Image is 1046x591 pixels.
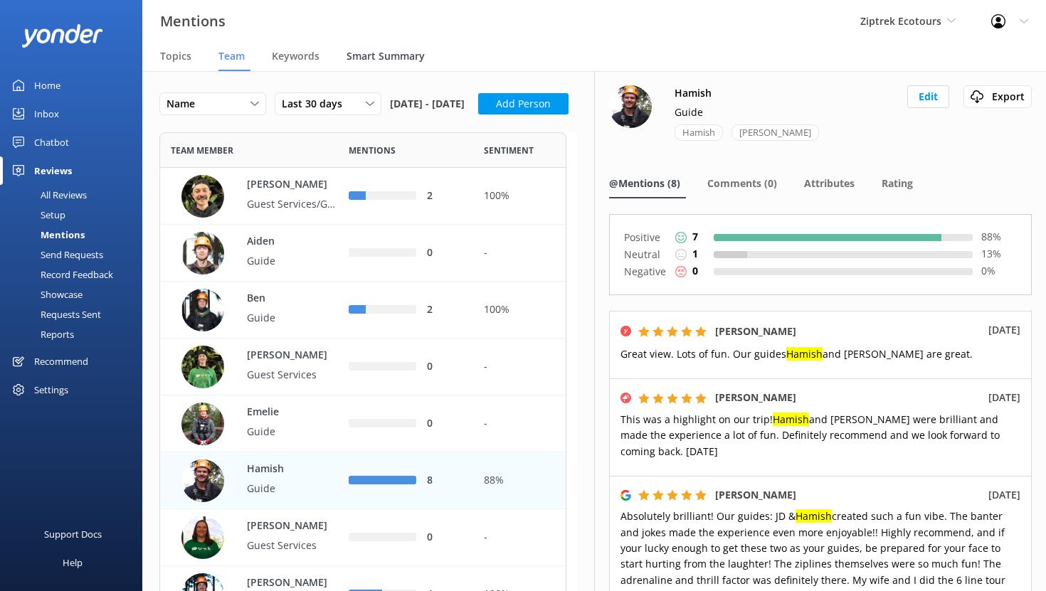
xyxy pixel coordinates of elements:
span: Sentiment [484,144,534,157]
img: 60-1720830851.jpg [181,346,224,388]
div: Record Feedback [9,265,113,284]
a: Mentions [9,225,142,245]
div: 100% [484,188,555,204]
img: 60-1750636235.JPG [181,289,224,331]
p: 88 % [981,229,1017,245]
p: 1 [692,246,698,262]
div: row [159,509,566,566]
p: Neutral [624,246,667,263]
img: 60-1734143173.JPG [181,516,224,559]
div: Help [63,548,83,577]
p: Negative [624,263,667,280]
span: Name [167,96,204,112]
p: [DATE] [988,390,1020,405]
span: Ziptrek Ecotours [860,14,941,28]
div: - [484,359,555,375]
div: Reviews [34,156,72,185]
p: Aiden [247,234,339,250]
div: Send Requests [9,245,103,265]
h3: Mentions [160,10,226,33]
div: Recommend [34,347,88,376]
span: This was a highlight on our trip! and [PERSON_NAME] were brilliant and made the experience a lot ... [620,412,1000,458]
div: row [159,452,566,509]
img: yonder-white-logo.png [21,24,103,48]
div: Hamish [675,124,723,141]
span: Rating [882,176,913,191]
p: Guide [675,105,703,120]
span: Attributes [804,176,855,191]
div: 100% [484,302,555,318]
div: 0 [427,245,463,261]
div: - [484,245,555,261]
p: [PERSON_NAME] [247,575,339,591]
a: Record Feedback [9,265,142,284]
p: Emelie [247,405,339,420]
button: Add Person [478,93,569,115]
div: row [159,339,566,395]
a: Reports [9,324,142,344]
span: Mentions [349,144,396,157]
div: Chatbot [34,128,69,156]
div: - [484,530,555,545]
span: Keywords [272,49,319,63]
div: row [159,395,566,452]
span: [DATE] - [DATE] [390,92,465,115]
a: Requests Sent [9,304,142,324]
span: Team [218,49,245,63]
mark: Hamish [796,509,832,523]
button: Edit [907,85,949,108]
div: Requests Sent [9,304,101,324]
div: [PERSON_NAME] [731,124,819,141]
p: Guide [247,481,339,496]
p: [DATE] [988,322,1020,338]
div: Reports [9,324,74,344]
div: - [484,416,555,432]
h4: Hamish [675,85,712,101]
div: All Reviews [9,185,87,205]
p: Positive [624,229,667,246]
div: row [159,168,566,225]
p: Guest Services [247,538,339,553]
img: 60-1720830770.jpg [181,175,224,218]
div: Home [34,71,60,100]
span: Great view. Lots of fun. Our guides and [PERSON_NAME] are great. [620,347,973,361]
p: 0 % [981,263,1017,279]
div: Mentions [9,225,85,245]
p: Guide [247,424,339,440]
div: 0 [427,359,463,375]
a: Showcase [9,284,142,304]
p: 7 [692,229,698,245]
p: [PERSON_NAME] [247,518,339,534]
h5: [PERSON_NAME] [715,390,796,405]
h5: [PERSON_NAME] [715,324,796,339]
div: 0 [427,530,463,545]
div: Showcase [9,284,83,304]
p: Guest Services [247,367,339,383]
div: 2 [427,302,463,318]
img: 60-1732308769.JPG [181,232,224,275]
mark: Hamish [786,347,823,361]
div: 0 [427,416,463,432]
div: Settings [34,376,68,404]
div: row [159,225,566,282]
img: 60-1745797844.JPG [181,459,224,502]
img: 60-1745797844.JPG [609,85,652,128]
div: 8 [427,473,463,489]
p: [PERSON_NAME] [247,177,339,193]
a: Setup [9,205,142,225]
div: Inbox [34,100,59,128]
div: Setup [9,205,65,225]
span: Comments (0) [707,176,777,191]
div: row [159,282,566,339]
h5: [PERSON_NAME] [715,487,796,503]
a: All Reviews [9,185,142,205]
a: Send Requests [9,245,142,265]
p: Guide [247,253,339,269]
mark: Hamish [773,412,809,426]
span: Team member [171,144,233,157]
p: Guide [247,310,339,326]
p: [PERSON_NAME] [247,348,339,363]
p: [DATE] [988,487,1020,503]
span: Smart Summary [347,49,425,63]
p: Ben [247,291,339,307]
